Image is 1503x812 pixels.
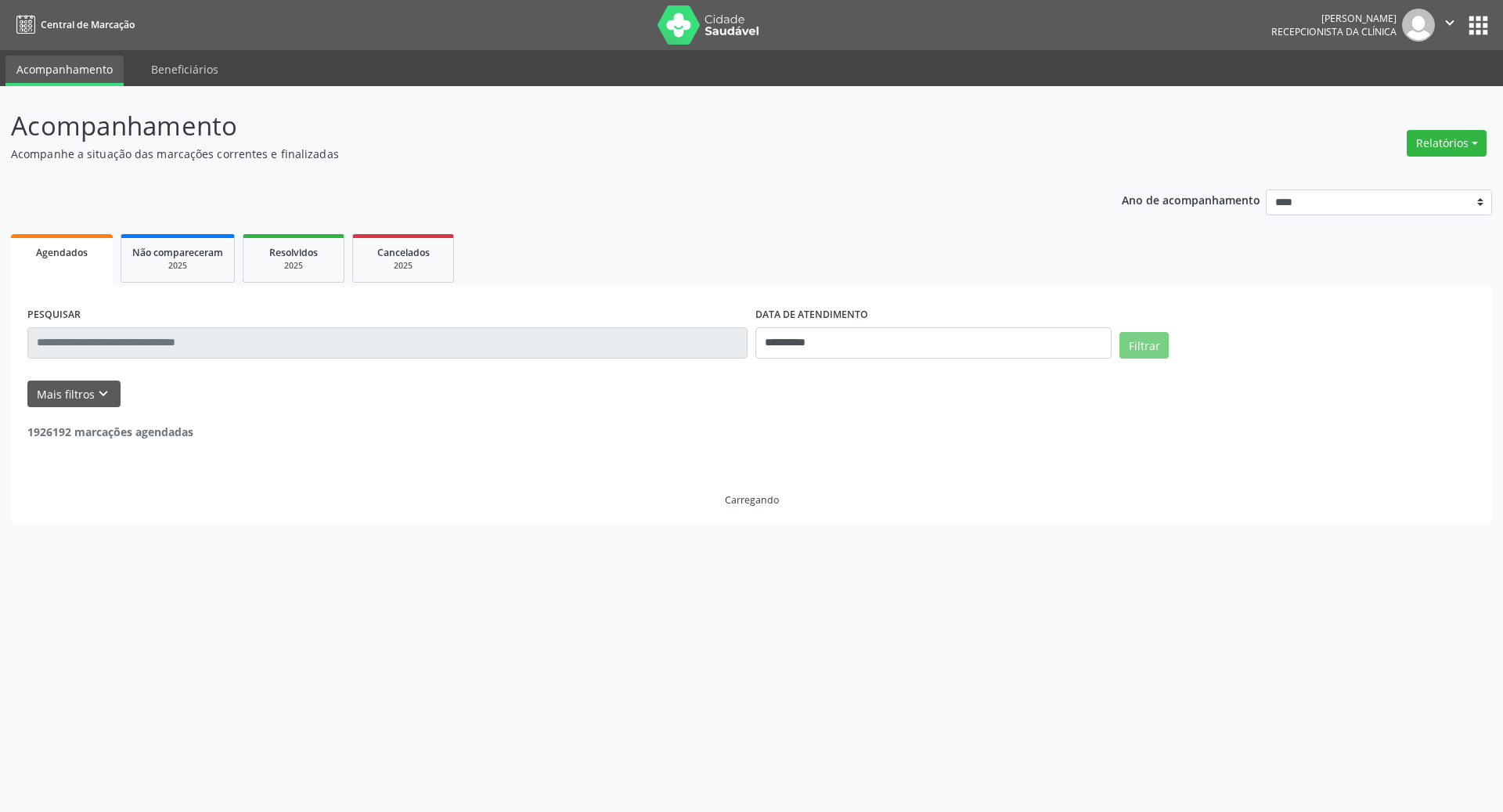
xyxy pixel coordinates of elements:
[1435,9,1465,42] button: 
[1441,14,1458,31] i: 
[1407,130,1487,157] button: Relatórios
[132,260,223,272] div: 2025
[132,246,223,259] span: Não compareceram
[269,246,318,259] span: Resolvidos
[27,303,81,327] label: PESQUISAR
[377,246,430,259] span: Cancelados
[1402,9,1435,42] img: img
[1271,25,1397,38] span: Recepcionista da clínica
[1122,189,1260,209] p: Ano de acompanhamento
[725,493,779,507] div: Carregando
[254,260,333,272] div: 2025
[41,18,135,31] span: Central de Marcação
[1119,332,1169,359] button: Filtrar
[11,12,135,38] a: Central de Marcação
[27,424,193,439] strong: 1926192 marcações agendadas
[95,385,112,402] i: keyboard_arrow_down
[755,303,868,327] label: DATA DE ATENDIMENTO
[5,56,124,86] a: Acompanhamento
[11,106,1047,146] p: Acompanhamento
[36,246,88,259] span: Agendados
[364,260,442,272] div: 2025
[1465,12,1492,39] button: apps
[140,56,229,83] a: Beneficiários
[1271,12,1397,25] div: [PERSON_NAME]
[11,146,1047,162] p: Acompanhe a situação das marcações correntes e finalizadas
[27,381,121,408] button: Mais filtroskeyboard_arrow_down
